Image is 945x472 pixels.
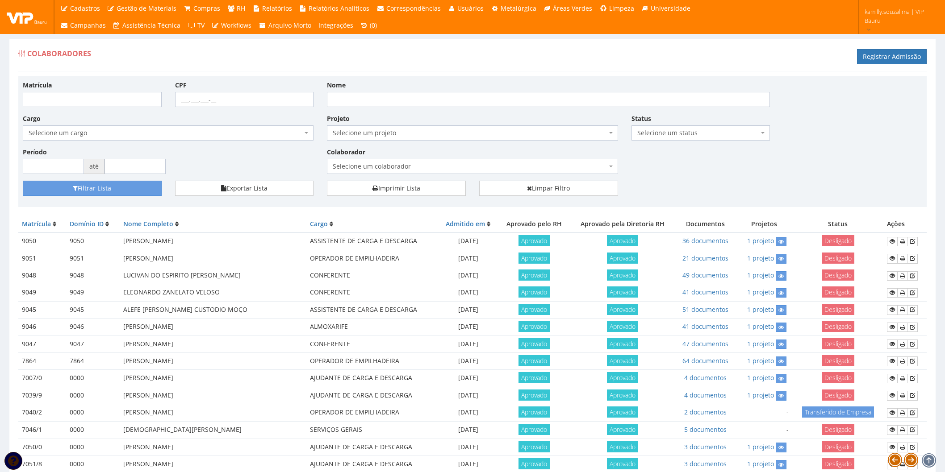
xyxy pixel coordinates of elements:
span: Gestão de Materiais [117,4,176,12]
span: (0) [370,21,377,29]
th: Documentos [675,216,736,232]
span: Workflows [221,21,251,29]
span: Aprovado [607,253,638,264]
span: Compras [193,4,220,12]
span: Desligado [822,235,854,246]
td: [PERSON_NAME] [120,404,306,422]
th: Ações [883,216,927,232]
span: Colaboradores [27,49,91,58]
a: 4 documentos [684,391,727,399]
a: (0) [357,17,381,34]
label: Período [23,148,47,157]
span: Cadastros [70,4,100,12]
td: [PERSON_NAME] [120,232,306,250]
td: 9047 [66,335,120,352]
span: Aprovado [518,355,550,366]
span: Aprovado [518,253,550,264]
span: Selecione um status [637,128,759,137]
span: Aprovado [607,424,638,435]
span: Limpeza [609,4,634,12]
a: 1 projeto [747,391,774,399]
span: Selecione um cargo [29,128,302,137]
span: Aprovado [607,269,638,281]
span: Integrações [318,21,353,29]
td: [DATE] [438,232,498,250]
a: 2 documentos [684,408,727,416]
input: ___.___.___-__ [175,92,314,107]
td: 7050/0 [18,439,66,455]
a: Registrar Admissão [857,49,927,64]
span: Aprovado [518,424,550,435]
img: logo [7,10,47,24]
td: [DEMOGRAPHIC_DATA][PERSON_NAME] [120,421,306,439]
span: Desligado [822,321,854,332]
td: 9049 [66,284,120,301]
td: [PERSON_NAME] [120,335,306,352]
td: 9050 [66,232,120,250]
a: 1 projeto [747,271,774,279]
a: Matrícula [22,219,51,228]
td: [DATE] [438,301,498,318]
span: Selecione um cargo [23,125,314,141]
td: 9048 [66,267,120,284]
span: Aprovado [518,372,550,383]
a: Nome Completo [123,219,173,228]
a: 3 documentos [684,460,727,468]
a: Campanhas [57,17,109,34]
span: Aprovado [518,338,550,349]
span: Relatórios Analíticos [309,4,369,12]
span: Aprovado [518,441,550,452]
td: 9047 [18,335,66,352]
td: [DATE] [438,284,498,301]
td: [DATE] [438,370,498,387]
th: Projetos [736,216,793,232]
span: Aprovado [607,355,638,366]
span: Assistência Técnica [122,21,180,29]
label: Matrícula [23,81,52,90]
td: - [736,404,793,422]
span: Desligado [822,389,854,401]
a: Admitido em [446,219,485,228]
span: Aprovado [607,406,638,418]
a: 1 projeto [747,305,774,314]
td: [DATE] [438,439,498,455]
td: 9048 [18,267,66,284]
td: SERVIÇOS GERAIS [306,421,438,439]
label: Nome [327,81,346,90]
td: 0000 [66,387,120,404]
td: OPERADOR DE EMPILHADEIRA [306,250,438,267]
td: [PERSON_NAME] [120,250,306,267]
td: [DATE] [438,352,498,369]
label: Projeto [327,114,350,123]
a: Limpar Filtro [479,181,618,196]
span: Aprovado [518,321,550,332]
span: Aprovado [518,389,550,401]
td: [PERSON_NAME] [120,352,306,369]
label: CPF [175,81,187,90]
a: 1 projeto [747,288,774,296]
button: Filtrar Lista [23,181,162,196]
td: 7040/2 [18,404,66,422]
span: Áreas Verdes [553,4,592,12]
label: Status [631,114,651,123]
td: [DATE] [438,319,498,335]
span: Desligado [822,304,854,315]
td: 9051 [18,250,66,267]
a: 1 projeto [747,356,774,365]
td: OPERADOR DE EMPILHADEIRA [306,404,438,422]
span: Universidade [651,4,690,12]
span: Aprovado [607,372,638,383]
td: [PERSON_NAME] [120,370,306,387]
span: Selecione um colaborador [327,159,618,174]
td: 0000 [66,404,120,422]
td: AJUDANTE DE CARGA E DESCARGA [306,439,438,455]
th: Aprovado pela Diretoria RH [570,216,675,232]
td: - [736,421,793,439]
td: 9051 [66,250,120,267]
a: 4 documentos [684,373,727,382]
span: Aprovado [518,235,550,246]
td: 9046 [18,319,66,335]
span: Aprovado [518,304,550,315]
span: Selecione um status [631,125,770,141]
td: [DATE] [438,421,498,439]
